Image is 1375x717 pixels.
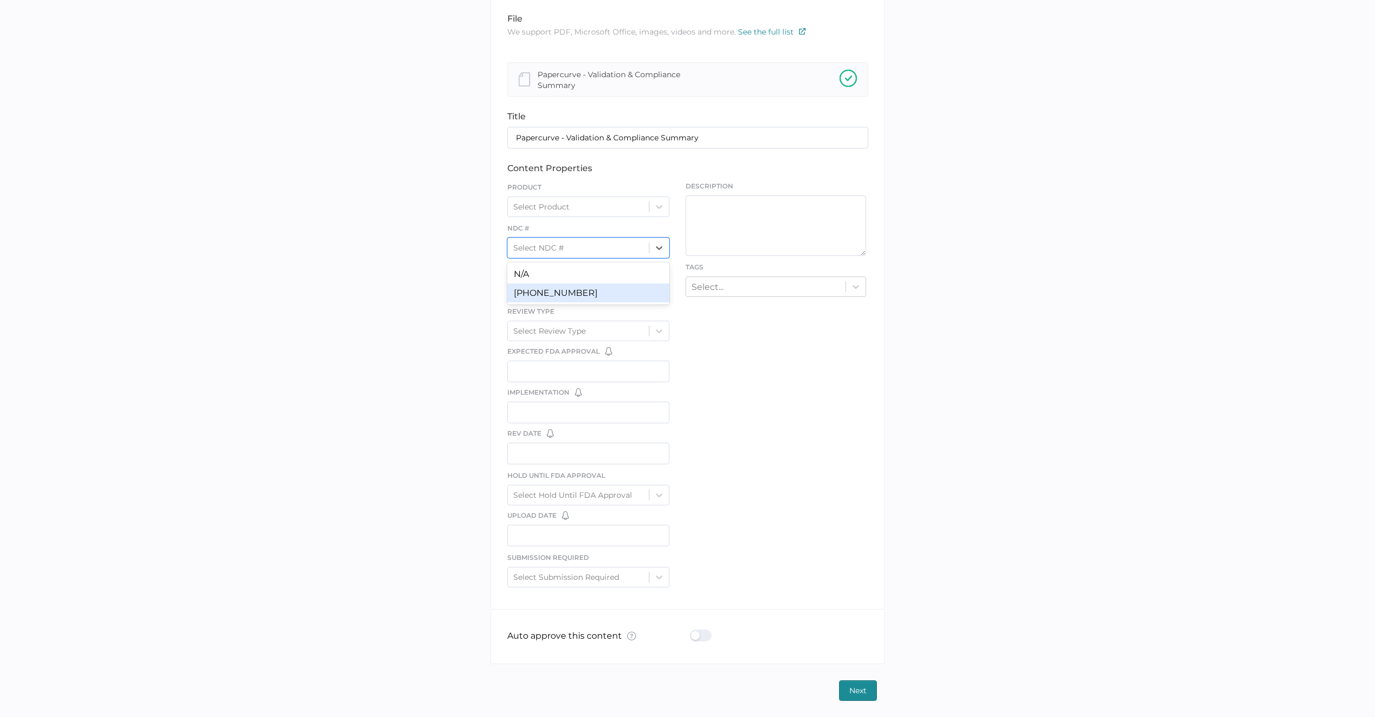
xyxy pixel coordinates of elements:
img: external-link-icon.7ec190a1.svg [799,28,806,35]
span: Rev Date [507,429,541,438]
span: NDC # [507,224,529,232]
div: content properties [507,163,868,173]
img: checkmark-upload-success.08ba15b3.svg [840,70,857,87]
input: Type the name of your content [507,127,868,148]
div: Select Submission Required [513,572,619,582]
img: bell-default.8986a8bf.svg [562,511,569,520]
span: Description [686,181,866,191]
button: Next [839,680,877,701]
span: Implementation [507,388,569,397]
div: title [507,111,868,121]
span: Next [849,681,867,700]
span: Hold Until FDA Approval [507,471,605,479]
img: bell-default.8986a8bf.svg [547,429,554,438]
span: Submission Required [507,553,589,562]
div: Select Review Type [513,326,586,336]
span: Review Type [507,307,554,315]
a: See the full list [738,27,806,37]
div: Select Product [513,202,569,212]
img: bell-default.8986a8bf.svg [575,388,582,397]
img: tooltip-default.0a89c667.svg [627,632,636,640]
p: We support PDF, Microsoft Office, images, videos and more. [507,26,868,38]
div: Select... [692,281,723,292]
img: bell-default.8986a8bf.svg [605,347,612,356]
div: Select Hold Until FDA Approval [513,490,632,500]
div: N/A [507,265,670,283]
div: [PHONE_NUMBER] [507,283,670,302]
span: Tags [686,263,703,271]
p: Auto approve this content [507,631,636,643]
span: Upload Date [507,511,556,520]
img: document-file-grey.20d19ea5.svg [519,72,531,86]
div: file [507,13,868,24]
span: Product [507,183,541,191]
div: Papercurve - Validation & Compliance Summary [538,68,719,91]
div: Select NDC # [513,243,564,253]
span: Expected FDA Approval [507,347,600,356]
